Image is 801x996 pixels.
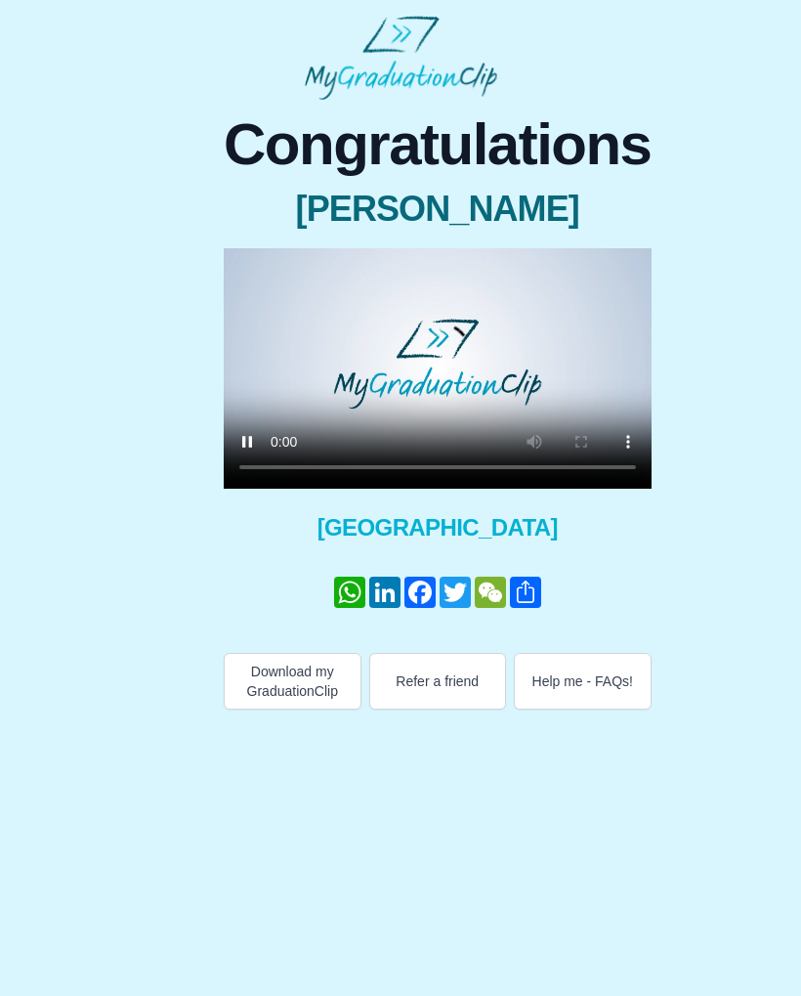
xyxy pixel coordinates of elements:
[473,577,508,608] a: WeChat
[305,16,497,100] img: MyGraduationClip
[367,577,402,608] a: LinkedIn
[369,653,507,710] button: Refer a friend
[224,115,652,174] span: Congratulations
[224,653,361,710] button: Download my GraduationClip
[332,577,367,608] a: WhatsApp
[514,653,652,710] button: Help me - FAQs!
[438,577,473,608] a: Twitter
[224,512,652,543] span: [GEOGRAPHIC_DATA]
[402,577,438,608] a: Facebook
[508,577,543,608] a: Share
[224,190,652,229] span: [PERSON_NAME]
